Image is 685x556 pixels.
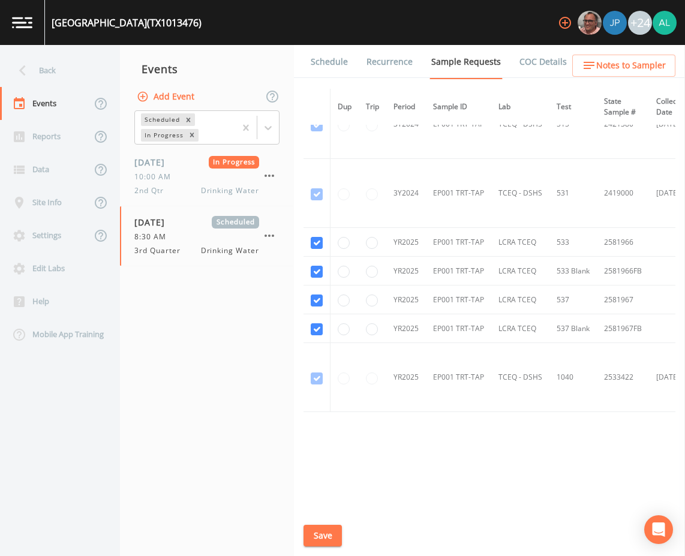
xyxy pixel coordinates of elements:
[596,58,666,73] span: Notes to Sampler
[426,89,491,125] th: Sample ID
[603,11,627,35] img: 41241ef155101aa6d92a04480b0d0000
[597,228,649,257] td: 2581966
[12,17,32,28] img: logo
[597,257,649,285] td: 2581966FB
[578,11,602,35] img: e2d790fa78825a4bb76dcb6ab311d44c
[185,129,199,142] div: Remove In Progress
[426,285,491,314] td: EP001 TRT-TAP
[201,245,259,256] span: Drinking Water
[549,314,597,343] td: 537 Blank
[365,45,414,79] a: Recurrence
[653,11,677,35] img: 30a13df2a12044f58df5f6b7fda61338
[491,343,549,412] td: TCEQ - DSHS
[549,257,597,285] td: 533 Blank
[120,146,294,206] a: [DATE]In Progress10:00 AM2nd QtrDrinking Water
[491,159,549,228] td: TCEQ - DSHS
[426,228,491,257] td: EP001 TRT-TAP
[584,45,612,79] a: Forms
[426,314,491,343] td: EP001 TRT-TAP
[491,285,549,314] td: LCRA TCEQ
[491,314,549,343] td: LCRA TCEQ
[331,89,359,125] th: Dup
[549,228,597,257] td: 533
[386,257,426,285] td: YR2025
[549,285,597,314] td: 537
[134,216,173,229] span: [DATE]
[491,257,549,285] td: LCRA TCEQ
[572,55,675,77] button: Notes to Sampler
[518,45,569,79] a: COC Details
[201,185,259,196] span: Drinking Water
[386,159,426,228] td: 3Y2024
[386,228,426,257] td: YR2025
[429,45,503,79] a: Sample Requests
[577,11,602,35] div: Mike Franklin
[141,129,185,142] div: In Progress
[549,89,597,125] th: Test
[134,232,173,242] span: 8:30 AM
[426,343,491,412] td: EP001 TRT-TAP
[134,156,173,169] span: [DATE]
[182,113,195,126] div: Remove Scheduled
[212,216,259,229] span: Scheduled
[602,11,627,35] div: Joshua gere Paul
[120,54,294,84] div: Events
[597,159,649,228] td: 2419000
[120,206,294,266] a: [DATE]Scheduled8:30 AM3rd QuarterDrinking Water
[134,86,199,108] button: Add Event
[386,89,426,125] th: Period
[549,343,597,412] td: 1040
[134,172,178,182] span: 10:00 AM
[426,159,491,228] td: EP001 TRT-TAP
[597,89,649,125] th: State Sample #
[491,228,549,257] td: LCRA TCEQ
[644,515,673,544] div: Open Intercom Messenger
[386,314,426,343] td: YR2025
[141,113,182,126] div: Scheduled
[549,159,597,228] td: 531
[386,285,426,314] td: YR2025
[134,245,188,256] span: 3rd Quarter
[597,314,649,343] td: 2581967FB
[209,156,260,169] span: In Progress
[597,343,649,412] td: 2533422
[134,185,171,196] span: 2nd Qtr
[309,45,350,79] a: Schedule
[52,16,202,30] div: [GEOGRAPHIC_DATA] (TX1013476)
[386,343,426,412] td: YR2025
[491,89,549,125] th: Lab
[628,11,652,35] div: +24
[597,285,649,314] td: 2581967
[359,89,386,125] th: Trip
[426,257,491,285] td: EP001 TRT-TAP
[304,525,342,547] button: Save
